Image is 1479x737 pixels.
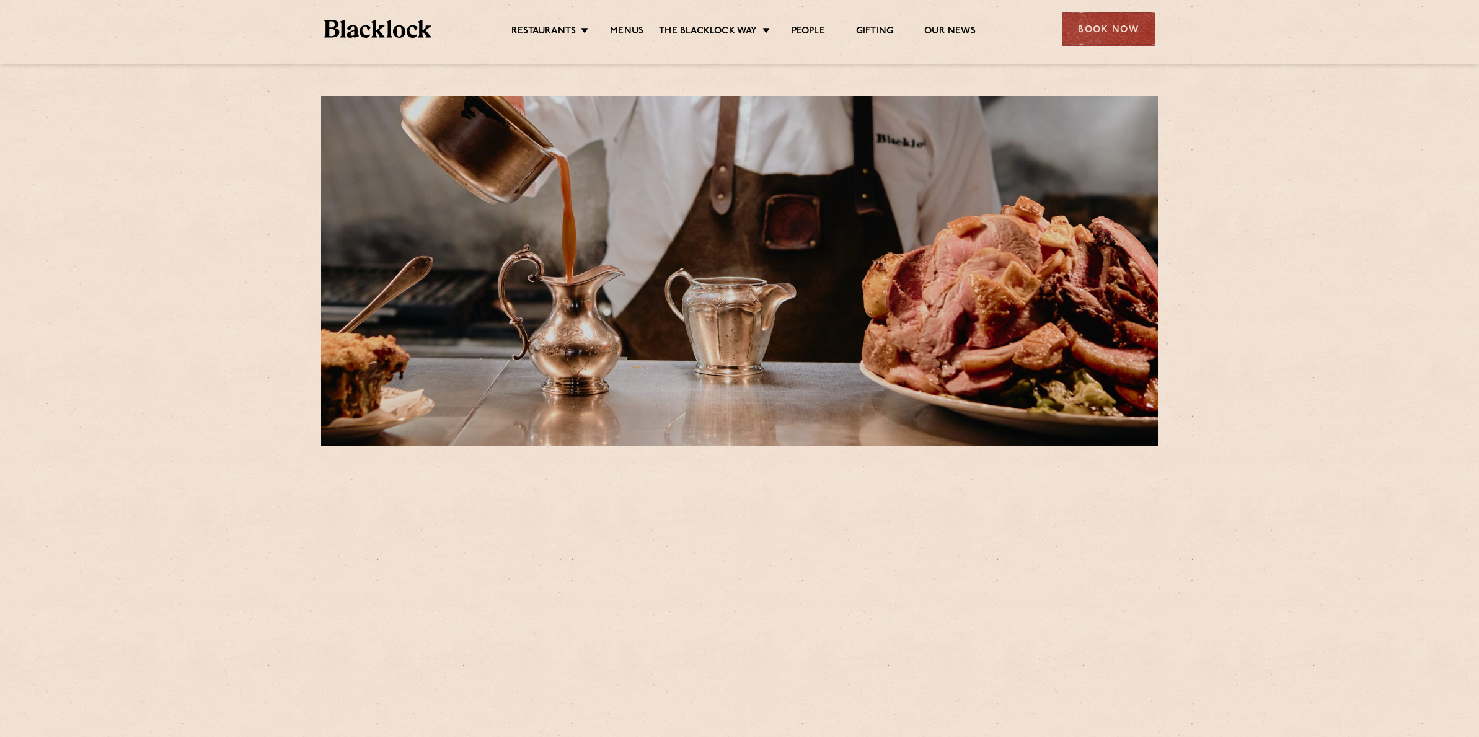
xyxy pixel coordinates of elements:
[856,25,893,39] a: Gifting
[511,25,576,39] a: Restaurants
[924,25,976,39] a: Our News
[792,25,825,39] a: People
[659,25,757,39] a: The Blacklock Way
[1062,12,1155,46] div: Book Now
[610,25,643,39] a: Menus
[324,20,431,38] img: BL_Textured_Logo-footer-cropped.svg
